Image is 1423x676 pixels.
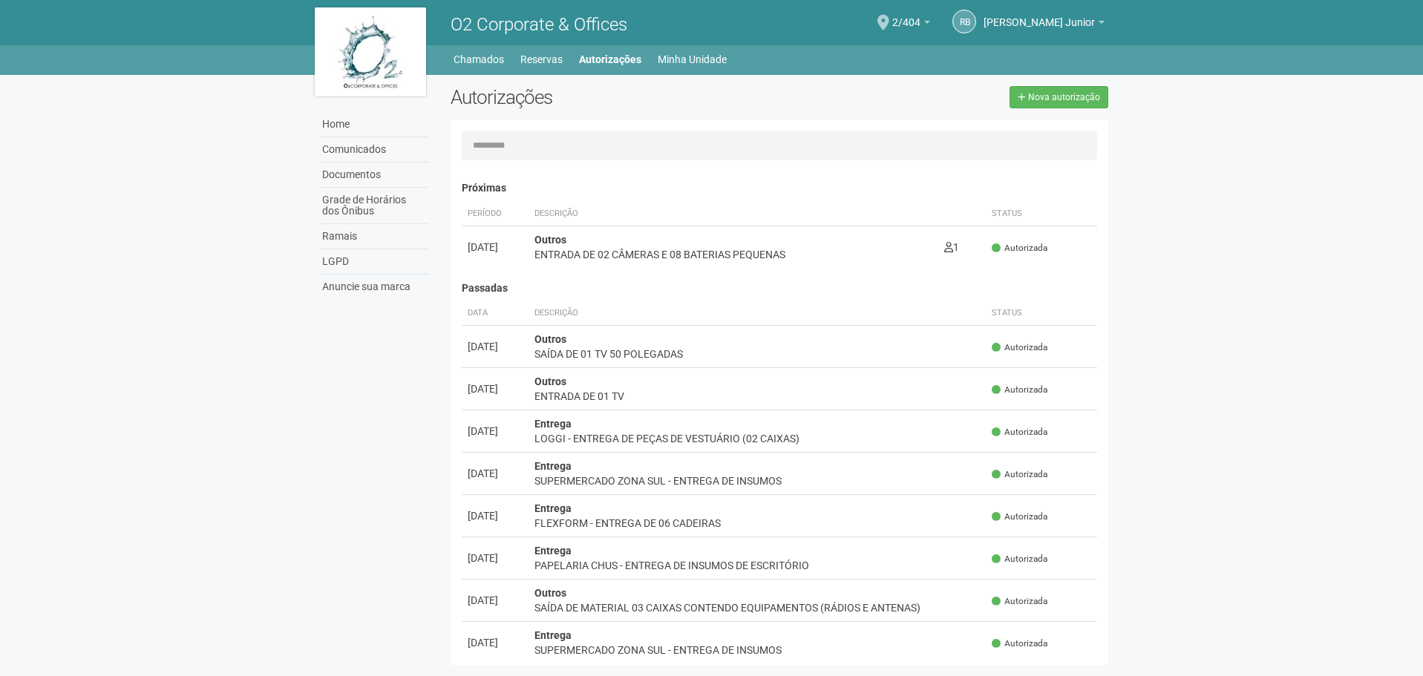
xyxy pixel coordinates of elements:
[534,558,981,573] div: PAPELARIA CHUS - ENTREGA DE INSUMOS DE ESCRITÓRIO
[468,466,523,481] div: [DATE]
[534,247,933,262] div: ENTRADA DE 02 CÂMERAS E 08 BATERIAS PEQUENAS
[534,389,981,404] div: ENTRADA DE 01 TV
[454,49,504,70] a: Chamados
[986,202,1097,226] th: Status
[658,49,727,70] a: Minha Unidade
[318,112,428,137] a: Home
[992,384,1047,396] span: Autorizada
[992,595,1047,608] span: Autorizada
[534,629,572,641] strong: Entrega
[451,86,768,108] h2: Autorizações
[986,301,1097,326] th: Status
[992,637,1047,650] span: Autorizada
[468,424,523,439] div: [DATE]
[318,249,428,275] a: LGPD
[462,202,529,226] th: Período
[468,240,523,255] div: [DATE]
[984,2,1095,28] span: Raul Barrozo da Motta Junior
[992,426,1047,439] span: Autorizada
[1028,92,1100,102] span: Nova autorização
[468,381,523,396] div: [DATE]
[984,19,1105,30] a: [PERSON_NAME] Junior
[534,234,566,246] strong: Outros
[992,553,1047,565] span: Autorizada
[534,473,981,488] div: SUPERMERCADO ZONA SUL - ENTREGA DE INSUMOS
[992,242,1047,255] span: Autorizada
[318,163,428,188] a: Documentos
[468,508,523,523] div: [DATE]
[952,10,976,33] a: RB
[468,593,523,608] div: [DATE]
[534,502,572,514] strong: Entrega
[534,545,572,557] strong: Entrega
[520,49,563,70] a: Reservas
[318,275,428,299] a: Anuncie sua marca
[534,347,981,361] div: SAÍDA DE 01 TV 50 POLEGADAS
[462,301,529,326] th: Data
[318,188,428,224] a: Grade de Horários dos Ônibus
[992,341,1047,354] span: Autorizada
[451,14,627,35] span: O2 Corporate & Offices
[892,2,920,28] span: 2/404
[944,241,959,253] span: 1
[468,635,523,650] div: [DATE]
[534,418,572,430] strong: Entrega
[534,600,981,615] div: SAÍDA DE MATERIAL 03 CAIXAS CONTENDO EQUIPAMENTOS (RÁDIOS E ANTENAS)
[462,283,1098,294] h4: Passadas
[468,551,523,565] div: [DATE]
[529,301,987,326] th: Descrição
[534,333,566,345] strong: Outros
[462,183,1098,194] h4: Próximas
[534,643,981,657] div: SUPERMERCADO ZONA SUL - ENTREGA DE INSUMOS
[992,511,1047,523] span: Autorizada
[534,516,981,531] div: FLEXFORM - ENTREGA DE 06 CADEIRAS
[534,460,572,472] strong: Entrega
[534,587,566,599] strong: Outros
[534,375,566,387] strong: Outros
[892,19,930,30] a: 2/404
[318,137,428,163] a: Comunicados
[315,7,426,96] img: logo.jpg
[529,202,939,226] th: Descrição
[1010,86,1108,108] a: Nova autorização
[318,224,428,249] a: Ramais
[579,49,641,70] a: Autorizações
[534,431,981,446] div: LOGGI - ENTREGA DE PEÇAS DE VESTUÁRIO (02 CAIXAS)
[992,468,1047,481] span: Autorizada
[468,339,523,354] div: [DATE]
